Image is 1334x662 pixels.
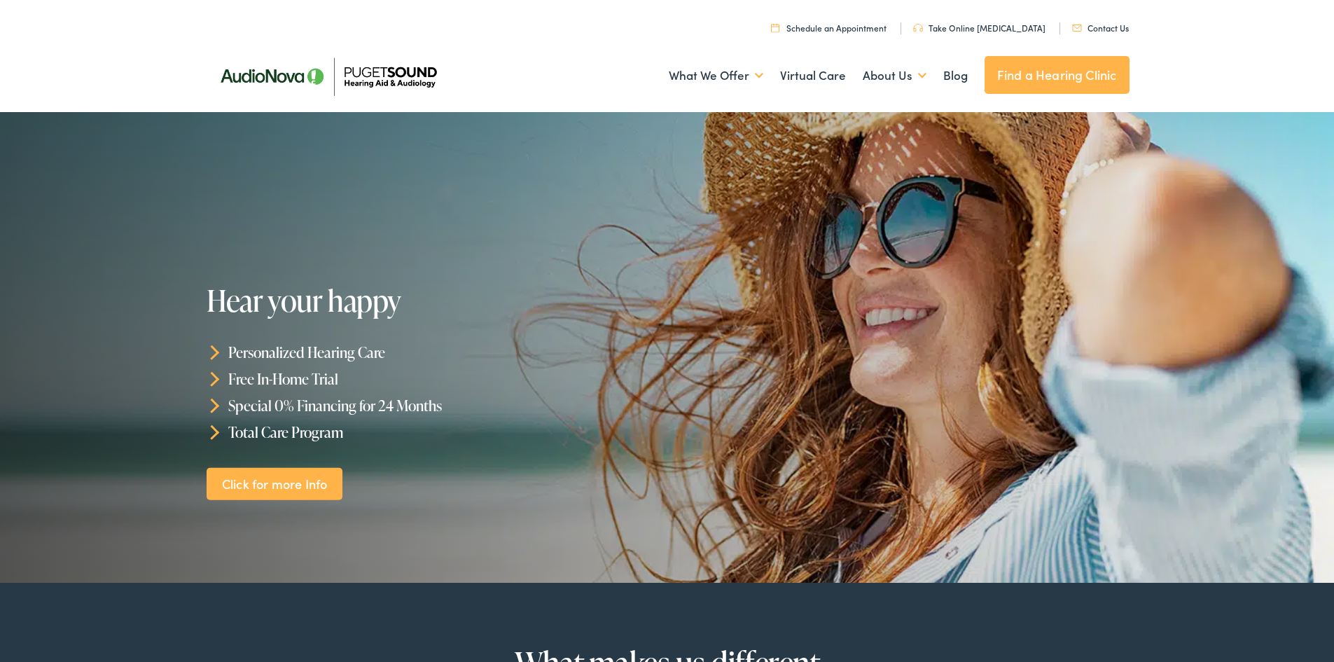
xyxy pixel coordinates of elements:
[207,418,674,445] li: Total Care Program
[207,284,632,317] h1: Hear your happy
[913,22,1045,34] a: Take Online [MEDICAL_DATA]
[207,467,342,500] a: Click for more Info
[1072,25,1082,32] img: utility icon
[1072,22,1129,34] a: Contact Us
[669,50,763,102] a: What We Offer
[780,50,846,102] a: Virtual Care
[771,22,887,34] a: Schedule an Appointment
[207,339,674,366] li: Personalized Hearing Care
[207,392,674,419] li: Special 0% Financing for 24 Months
[913,24,923,32] img: utility icon
[863,50,926,102] a: About Us
[771,23,779,32] img: utility icon
[985,56,1130,94] a: Find a Hearing Clinic
[207,366,674,392] li: Free In-Home Trial
[943,50,968,102] a: Blog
